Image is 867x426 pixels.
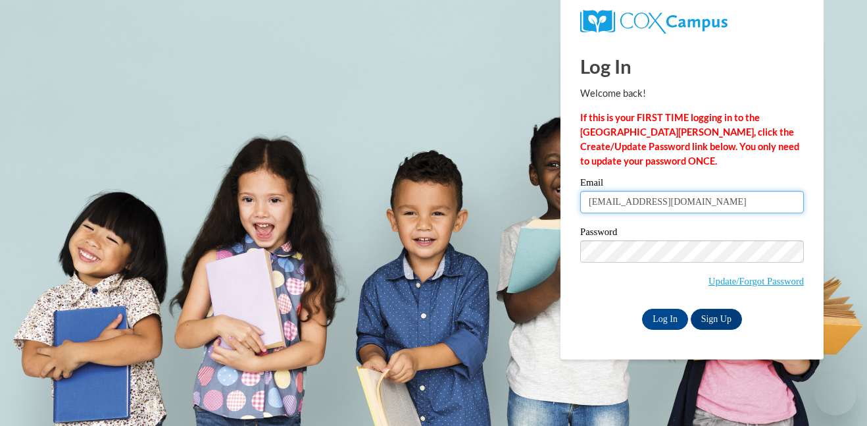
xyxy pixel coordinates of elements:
[580,53,804,80] h1: Log In
[580,10,728,34] img: COX Campus
[580,86,804,101] p: Welcome back!
[580,178,804,191] label: Email
[814,373,856,415] iframe: Button to launch messaging window
[708,276,804,286] a: Update/Forgot Password
[580,112,799,167] strong: If this is your FIRST TIME logging in to the [GEOGRAPHIC_DATA][PERSON_NAME], click the Create/Upd...
[691,309,742,330] a: Sign Up
[642,309,688,330] input: Log In
[580,10,804,34] a: COX Campus
[580,227,804,240] label: Password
